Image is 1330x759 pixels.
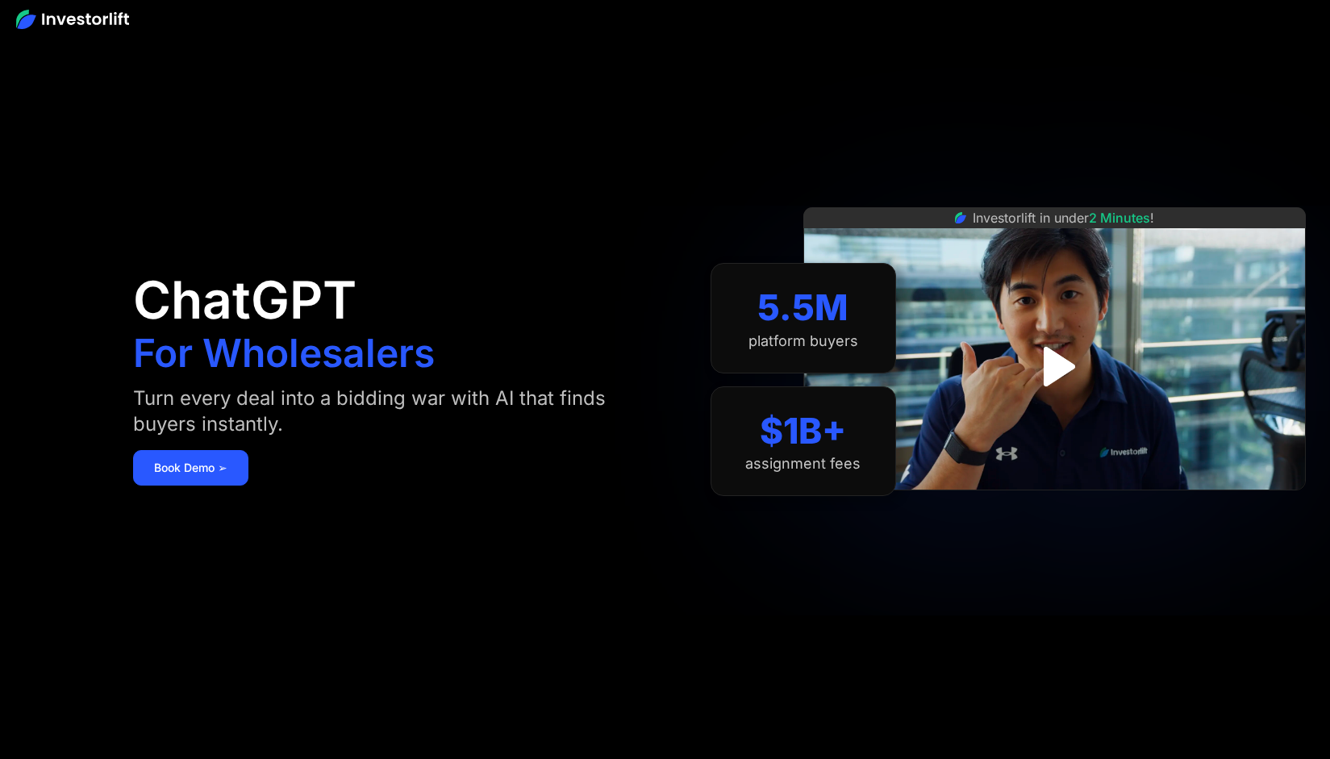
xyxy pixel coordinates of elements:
div: Investorlift in under ! [973,208,1154,227]
div: $1B+ [760,410,846,452]
div: assignment fees [745,455,861,473]
a: open lightbox [1019,331,1090,402]
iframe: Customer reviews powered by Trustpilot [933,498,1175,518]
span: 2 Minutes [1089,210,1150,226]
div: 5.5M [757,286,848,329]
div: Turn every deal into a bidding war with AI that finds buyers instantly. [133,386,622,437]
div: platform buyers [748,332,858,350]
h1: ChatGPT [133,274,356,326]
a: Book Demo ➢ [133,450,248,486]
h1: For Wholesalers [133,334,435,373]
